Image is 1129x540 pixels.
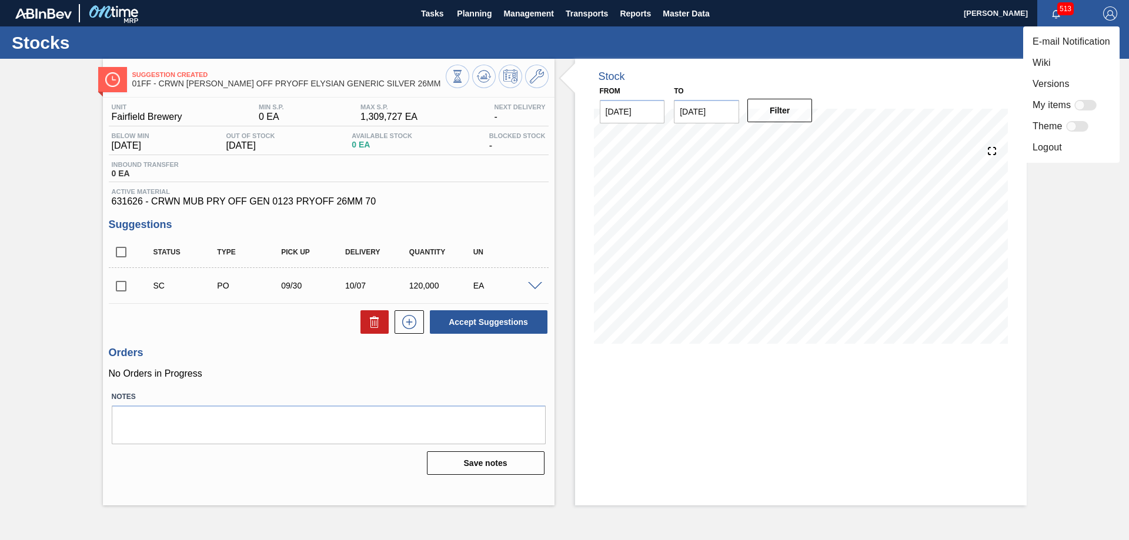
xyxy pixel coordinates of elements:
li: Versions [1023,73,1120,95]
li: Wiki [1023,52,1120,73]
label: My items [1033,98,1071,112]
label: Theme [1033,119,1063,133]
li: E-mail Notification [1023,31,1120,52]
li: Logout [1023,137,1120,158]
